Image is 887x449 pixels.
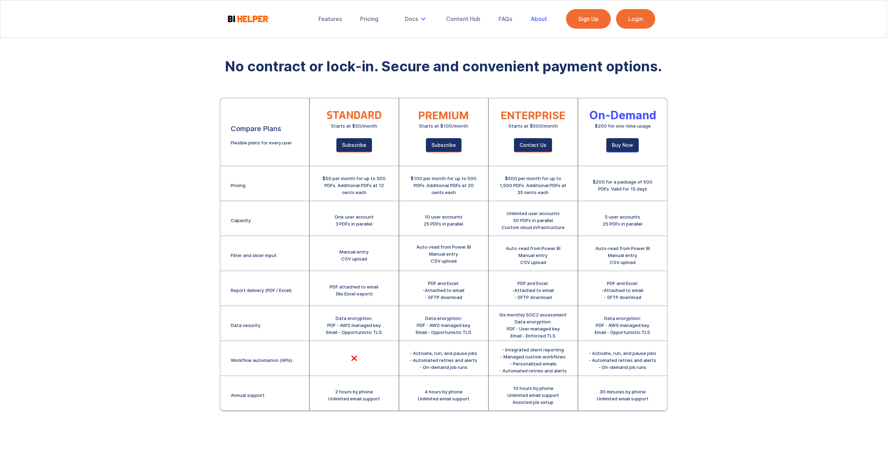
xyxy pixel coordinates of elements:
div: Auto-read from Power BI Manual entry CSV upload [506,245,560,266]
a: FAQs [494,11,517,27]
a: Content Hub [441,11,485,27]
div: Manual entry CSV upload [339,248,369,262]
a: Subscribe [426,138,462,152]
div: Annual support [231,392,265,399]
div: Content Hub [446,15,480,22]
div: PREMIUM [418,112,469,119]
div: $200 for a package of 500 PDFs. Valid for 15 days [589,178,657,192]
div: STANDARD [327,112,381,119]
div: Pricing [231,182,245,189]
div: 5 user accounts 25 PDFs in parallel [603,213,642,227]
div: 10 user accounts 25 PDFs in parallel [424,213,463,227]
div: Capacity [231,217,251,224]
div: 2 hours by phone Unlimited email support [328,388,380,402]
div: Compare Plans [231,125,281,132]
div: Docs [400,11,433,27]
div: $100 per month for up to 500 PDFs. Additional PDFs at 20 cents each [410,175,478,196]
div: Auto-read from Power BI Manual entry CSV upload [416,243,471,264]
div: - Integrated client reporting - Managed custom workflows - Personalized emails - Automated retrie... [499,346,567,374]
div: Data security [231,322,260,329]
a: Buy Now [606,138,639,152]
div: 10 hours by phone Unlimited email support Assisted job setup [507,385,559,406]
div: Data encryption: PDF - AWS managed key Email - Opportunistic TLS [416,315,471,336]
div: Unlimited user accounts 50 PDFs in parallel Custom cloud infrastructure [502,210,565,231]
div: - Activate, run, and pause jobs - Automated retries and alerts - On-demand job runs [589,350,656,371]
div: PDF attached to email (No Excel export) [330,283,378,297]
div: Workflow automation (APIs) [231,357,292,364]
strong: No contract or lock-in. Secure and convenient payment options. [225,58,662,75]
div: On-Demand [589,112,656,119]
div: PDF and Excel: -Attached to email - SFTP download [423,280,464,301]
a: Features [314,11,347,27]
a: Sign Up [566,9,611,29]
div: Pricing [360,15,378,22]
div: Filter and slicer input [231,252,277,259]
div: Features [319,15,342,22]
div: Starts at $100/month [419,122,468,129]
div: Flexible plans for every user [231,139,292,146]
div: 30 minutes by phone Unlimited email support [597,388,649,402]
a: Login [616,9,655,29]
a: Contact Us [514,138,552,152]
a: Subscribe [336,138,372,152]
a: Pricing [355,11,383,27]
div: PDF and Excel: -Attached to email - SFTP download [512,280,554,301]
div: About [531,15,547,22]
div: 4 hours by phone Unlimited email support [418,388,470,402]
div: Report delivery (PDF / Excel) [231,287,292,294]
div: $500 per month for up to 1,500 PDFs. Additional PDFs at 35 cents each [499,175,567,196]
div: Starts at $50/month [331,122,377,129]
div: Starts at $500/month [508,122,558,129]
a: About [526,11,552,27]
div: PDF and Excel: -Attached to email - SFTP download [602,280,643,301]
div: One user account 3 PDFs in parallel [335,213,374,227]
div:  [351,355,358,362]
div: Data encryption: PDF - AWS managed key Email - Opportunistic TLS [326,315,382,336]
div: $200 for one-time usage [595,122,651,129]
div: ENTERPRISE [501,112,565,119]
div: $50 per month for up to 300 PDFs. Additional PDFs at 12 cents each [320,175,388,196]
div: Data encryption: PDF - AWS managed key Email - Opportunistic TLS [595,315,650,336]
div: FAQs [499,15,512,22]
div: Six monthly SOC2 assessment Data encryption: PDF - User managed key Email - Enforced TLS [499,311,567,339]
div: - Activate, run, and pause jobs - Automated retries and alerts - On-demand job runs [410,350,477,371]
div: Docs [405,15,418,22]
div: Auto-read from Power BI Manual entry CSV upload [595,245,650,266]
